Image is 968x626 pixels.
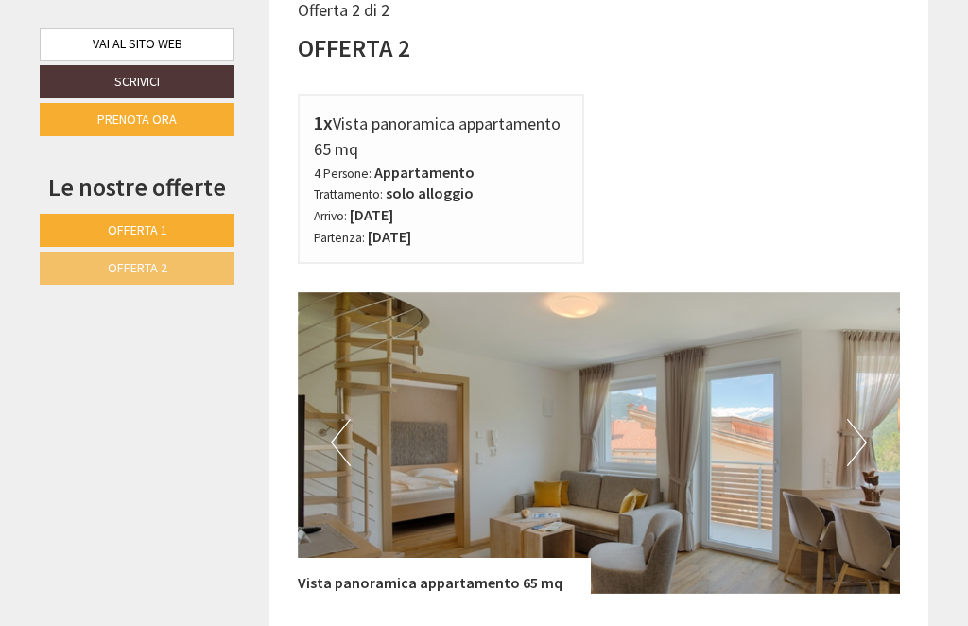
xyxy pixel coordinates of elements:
small: 4 Persone: [314,165,372,182]
span: Offerta 1 [108,221,167,238]
b: solo alloggio [386,183,474,202]
b: 1x [314,111,333,134]
div: Offerta 2 [298,30,410,65]
small: 12:52 [29,93,279,106]
b: Appartamento [374,163,475,182]
small: Partenza: [314,230,365,246]
button: Invia [517,498,603,531]
div: Vista panoramica appartamento 65 mq [314,110,569,161]
button: Next [847,419,867,466]
a: Prenota ora [40,103,234,136]
b: [DATE] [368,227,411,246]
b: [DATE] [350,205,393,224]
div: Le nostre offerte [40,169,234,204]
a: Vai al sito web [40,28,234,61]
a: Scrivici [40,65,234,98]
span: Offerta 2 [108,259,167,276]
small: Arrivo: [314,208,347,224]
div: Vista panoramica appartamento 65 mq [298,558,591,594]
small: Trattamento: [314,186,383,202]
button: Previous [331,419,351,466]
div: Buon giorno, come possiamo aiutarla? [15,52,288,110]
div: [DATE] [268,15,336,47]
div: Appartements [PERSON_NAME] [29,56,279,71]
img: image [298,292,901,594]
